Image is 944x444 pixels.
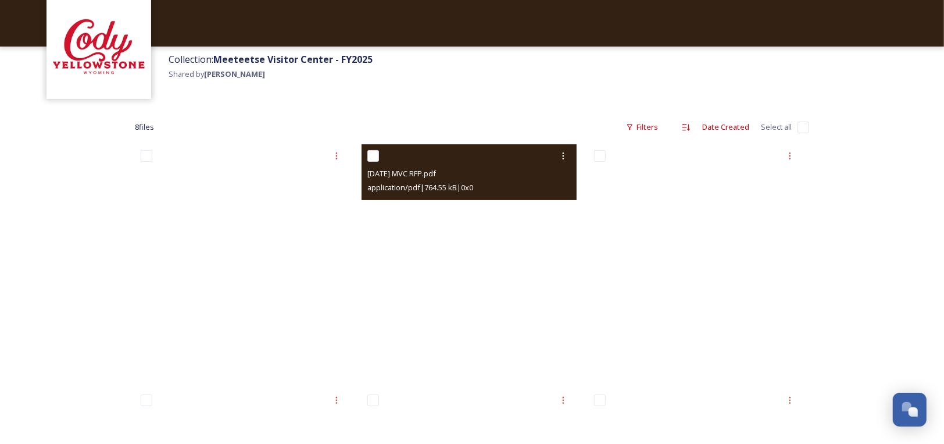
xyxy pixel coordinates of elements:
[696,116,755,138] div: Date Created
[169,69,265,79] span: Shared by
[169,53,373,66] span: Collection:
[367,182,473,193] span: application/pdf | 764.55 kB | 0 x 0
[213,53,373,66] strong: Meeteetse Visitor Center - FY2025
[620,116,664,138] div: Filters
[893,393,927,427] button: Open Chat
[135,122,154,133] span: 8 file s
[204,69,265,79] strong: [PERSON_NAME]
[761,122,792,133] span: Select all
[367,168,436,179] span: [DATE] MVC RFP.pdf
